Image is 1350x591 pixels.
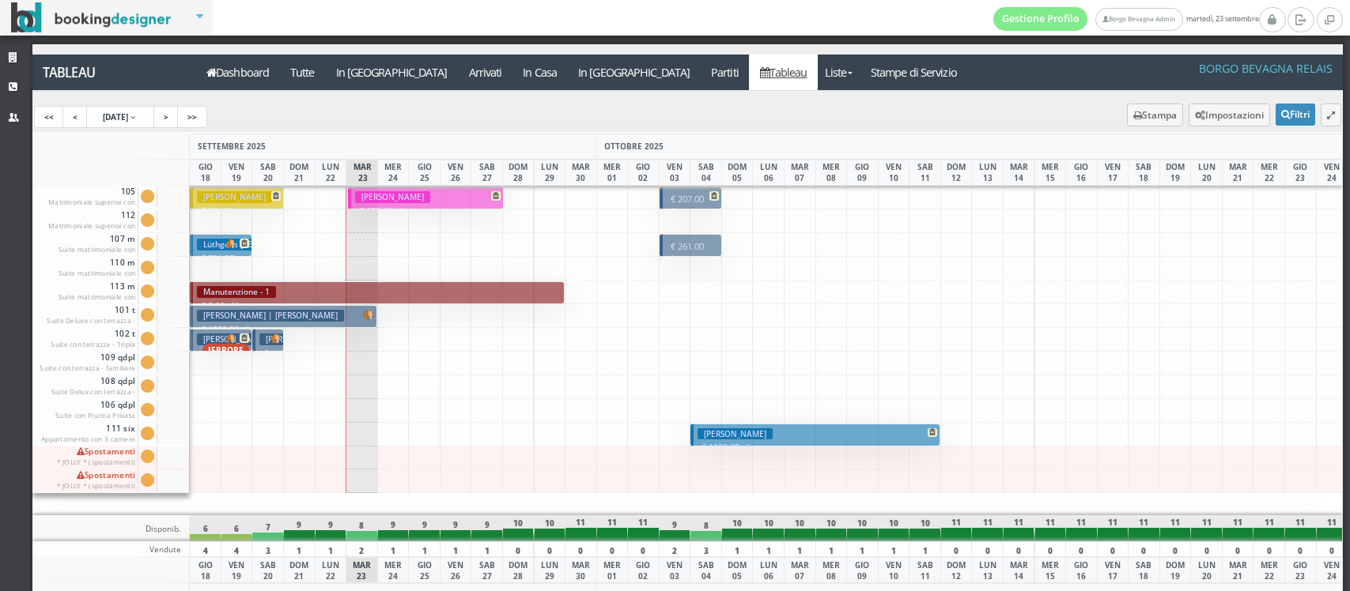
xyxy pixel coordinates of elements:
[471,557,503,583] div: SAB 27
[440,515,472,541] div: 9
[846,541,879,557] div: 1
[627,515,660,541] div: 11
[818,55,860,90] a: Liste
[627,557,660,583] div: GIO 02
[1159,515,1192,541] div: 11
[659,541,691,557] div: 2
[57,481,136,490] small: * JOLLY * (spostamenti)
[408,160,441,186] div: GIO 25
[534,515,566,541] div: 10
[315,557,347,583] div: LUN 22
[1097,541,1129,557] div: 0
[667,240,717,265] p: € 261.00
[408,515,441,541] div: 9
[189,541,221,557] div: 4
[348,160,378,186] div: MAR 23
[189,557,221,583] div: GIO 18
[315,160,347,186] div: LUN 22
[878,160,910,186] div: VEN 10
[940,515,973,541] div: 11
[47,316,135,336] small: Suite Deluxe con terrazza - Tripla
[784,557,816,583] div: MAR 07
[36,423,138,447] span: 111 six
[36,186,138,210] span: 105
[36,305,138,329] span: 101 t
[1159,160,1192,186] div: DOM 19
[1190,541,1223,557] div: 0
[325,55,458,90] a: In [GEOGRAPHIC_DATA]
[1316,541,1348,557] div: 0
[440,160,472,186] div: VEN 26
[62,106,88,128] a: <
[1199,62,1333,75] h4: BORGO BEVAGNA RELAIS
[221,515,253,541] div: 6
[1284,160,1317,186] div: GIO 23
[784,160,816,186] div: MAR 07
[55,411,136,420] small: Suite con Piscina Privata
[565,160,597,186] div: MAR 30
[55,446,138,468] span: Spostamenti
[860,55,967,90] a: Stampe di Servizio
[355,205,499,217] p: € 630.00
[1003,541,1035,557] div: 0
[604,141,664,152] span: OTTOBRE 2025
[197,299,560,312] p: € 0.00
[190,305,377,328] button: [PERSON_NAME] | [PERSON_NAME] € 1220.00 7 notti
[596,515,629,541] div: 11
[1284,541,1317,557] div: 0
[752,541,785,557] div: 1
[721,541,754,557] div: 1
[392,206,419,216] small: 5 notti
[197,310,344,322] h3: [PERSON_NAME] | [PERSON_NAME]
[909,160,941,186] div: SAB 11
[36,210,138,234] span: 112
[315,515,347,541] div: 9
[346,515,378,541] div: 8
[596,160,629,186] div: MER 01
[36,281,138,305] span: 113 m
[1034,557,1067,583] div: MER 15
[1128,515,1160,541] div: 11
[190,329,252,352] button: [PERSON_NAME] ERRORE € 931.40 2 notti
[1190,557,1223,583] div: LUN 20
[721,515,754,541] div: 10
[190,186,283,209] button: [PERSON_NAME] € 354.35 3 notti
[239,325,266,335] small: 7 notti
[659,515,691,541] div: 9
[1159,557,1192,583] div: DOM 19
[568,55,701,90] a: In [GEOGRAPHIC_DATA]
[346,541,378,557] div: 2
[565,515,597,541] div: 11
[1128,160,1160,186] div: SAB 18
[471,515,503,541] div: 9
[197,205,278,217] p: € 354.35
[739,442,766,453] small: 8 notti
[565,541,597,557] div: 0
[197,239,432,250] h3: Lüthgens [PERSON_NAME] | Lüthgens Dr. [PERSON_NAME]
[909,541,941,557] div: 1
[721,557,754,583] div: DOM 05
[202,344,249,356] span: ERRORE
[251,515,284,541] div: 7
[1316,557,1348,583] div: VEN 24
[1097,557,1129,583] div: VEN 17
[1190,160,1223,186] div: LUN 20
[1127,104,1183,126] button: Stampa
[283,515,316,541] div: 9
[1003,515,1035,541] div: 11
[251,160,284,186] div: SAB 20
[153,106,179,128] a: >
[190,234,252,257] button: Lüthgens [PERSON_NAME] | Lüthgens Dr. [PERSON_NAME] € 796.97 7 notti
[196,55,280,90] a: Dashboard
[627,541,660,557] div: 0
[280,55,326,90] a: Tutte
[815,160,848,186] div: MER 08
[440,557,472,583] div: VEN 26
[596,557,629,583] div: MER 01
[259,347,278,397] p: € 180.05
[1003,557,1035,583] div: MAR 14
[363,310,374,320] img: room-undefined.png
[252,329,283,352] button: [PERSON_NAME] € 180.05
[1276,104,1315,126] button: Filtri
[377,557,410,583] div: MER 24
